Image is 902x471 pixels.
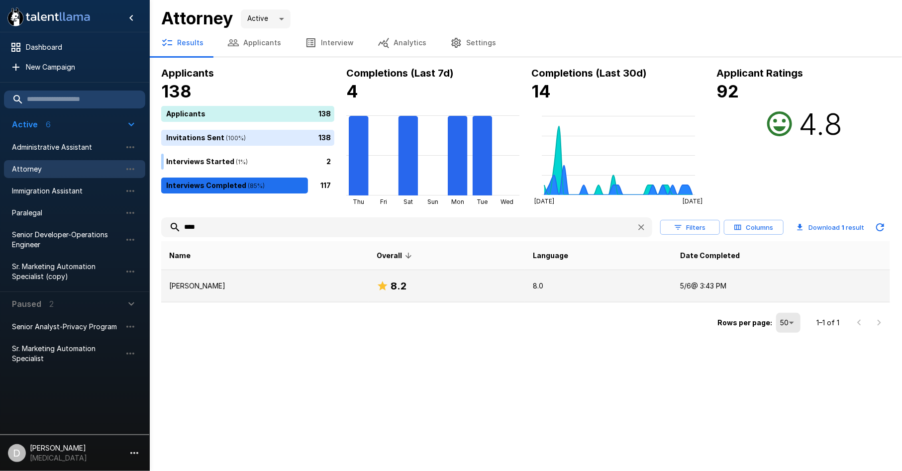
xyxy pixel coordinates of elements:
[793,217,868,237] button: Download 1 result
[533,250,568,262] span: Language
[717,81,739,101] b: 92
[326,156,331,167] p: 2
[534,197,554,205] tspan: [DATE]
[427,198,438,205] tspan: Sun
[438,29,508,57] button: Settings
[660,220,720,235] button: Filters
[391,278,406,294] h6: 8.2
[532,81,551,101] b: 14
[320,180,331,190] p: 117
[161,8,233,28] b: Attorney
[776,313,801,333] div: 50
[841,223,844,231] b: 1
[161,67,214,79] b: Applicants
[403,198,413,205] tspan: Sat
[293,29,366,57] button: Interview
[380,198,387,205] tspan: Fri
[451,198,464,205] tspan: Mon
[799,106,842,142] h2: 4.8
[533,281,664,291] p: 8.0
[477,198,488,205] tspan: Tue
[318,132,331,143] p: 138
[683,197,702,205] tspan: [DATE]
[377,250,415,262] span: Overall
[318,108,331,119] p: 138
[161,81,192,101] b: 138
[870,217,890,237] button: Updated Today - 1:00 PM
[681,250,740,262] span: Date Completed
[366,29,438,57] button: Analytics
[501,198,514,205] tspan: Wed
[353,198,365,205] tspan: Thu
[169,281,361,291] p: [PERSON_NAME]
[346,81,358,101] b: 4
[149,29,215,57] button: Results
[717,318,772,328] p: Rows per page:
[169,250,191,262] span: Name
[215,29,293,57] button: Applicants
[717,67,803,79] b: Applicant Ratings
[241,9,291,28] div: Active
[346,67,454,79] b: Completions (Last 7d)
[816,318,839,328] p: 1–1 of 1
[724,220,784,235] button: Columns
[532,67,647,79] b: Completions (Last 30d)
[673,270,891,302] td: 5/6 @ 3:43 PM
